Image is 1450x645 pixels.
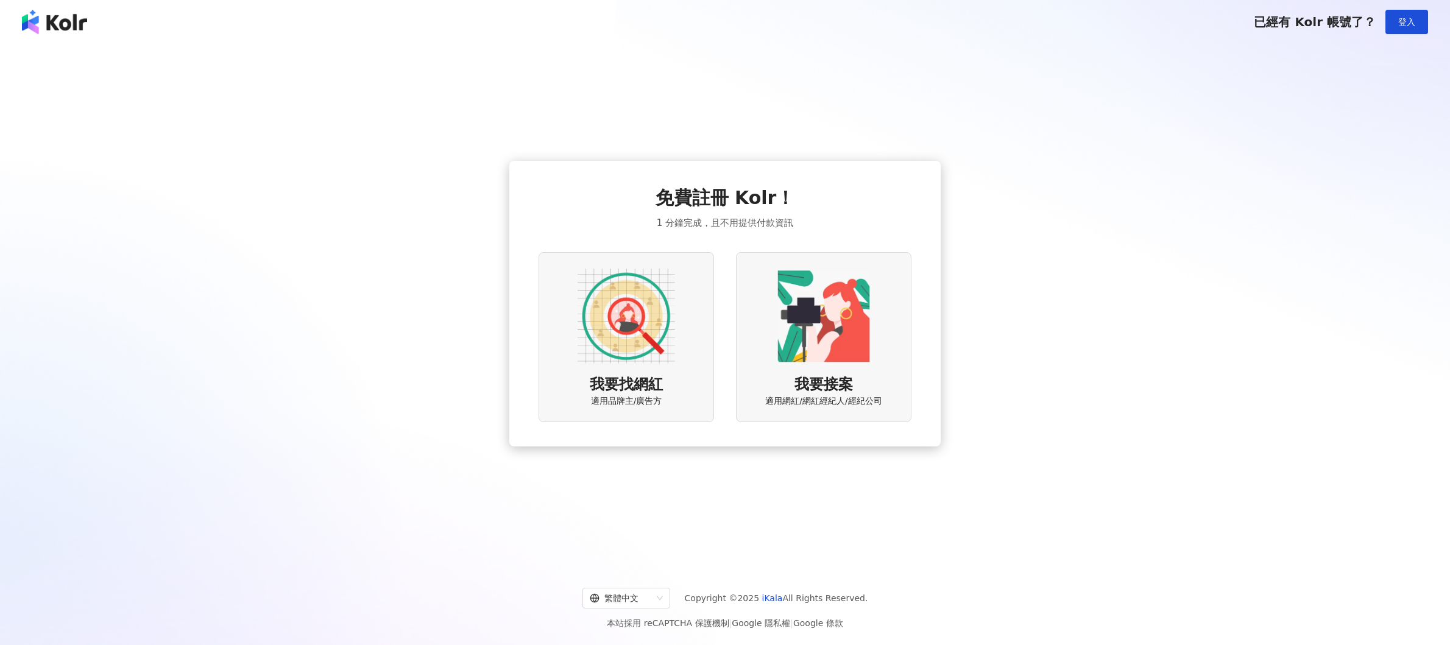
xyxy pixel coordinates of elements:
span: 我要接案 [794,375,853,395]
a: Google 條款 [793,618,843,628]
button: 登入 [1385,10,1428,34]
span: 免費註冊 Kolr！ [656,185,795,211]
img: AD identity option [578,267,675,365]
span: 登入 [1398,17,1415,27]
span: 已經有 Kolr 帳號了？ [1254,15,1376,29]
img: logo [22,10,87,34]
span: 適用網紅/網紅經紀人/經紀公司 [765,395,882,407]
span: 適用品牌主/廣告方 [591,395,662,407]
a: Google 隱私權 [732,618,790,628]
img: KOL identity option [775,267,872,365]
span: 1 分鐘完成，且不用提供付款資訊 [657,216,793,230]
span: 我要找網紅 [590,375,663,395]
span: 本站採用 reCAPTCHA 保護機制 [607,616,843,630]
span: | [729,618,732,628]
span: | [790,618,793,628]
div: 繁體中文 [590,588,652,608]
a: iKala [762,593,783,603]
span: Copyright © 2025 All Rights Reserved. [685,591,868,605]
